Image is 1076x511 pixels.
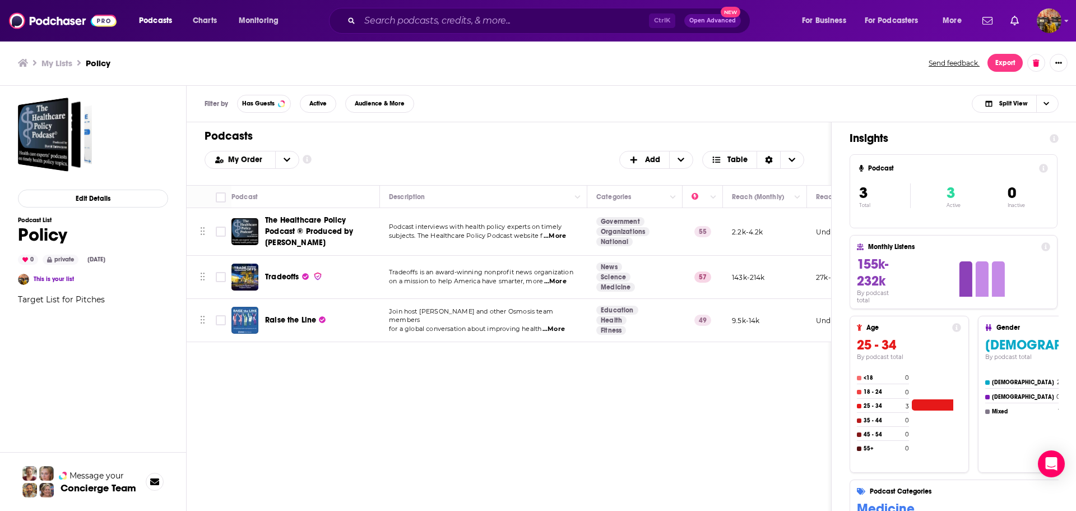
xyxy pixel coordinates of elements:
[389,325,541,333] span: for a global conversation about improving health
[732,273,765,282] p: 143k-214k
[355,100,405,107] span: Audience & More
[216,272,226,282] span: Toggle select row
[727,156,748,164] span: Table
[649,13,675,28] span: Ctrl K
[972,95,1059,113] button: Choose View
[864,417,903,424] h4: 35 - 44
[992,408,1056,415] h4: Mixed
[1057,379,1060,386] h4: 2
[205,156,275,164] button: open menu
[185,12,224,30] a: Charts
[61,482,136,494] h3: Concierge Team
[193,13,217,29] span: Charts
[39,466,54,481] img: Jules Profile
[987,54,1023,72] button: Export
[596,306,638,315] a: Education
[702,151,805,169] h2: Choose View
[18,294,105,305] span: Target List for Pitches
[816,316,852,325] p: Under 1.3k
[721,7,741,17] span: New
[757,151,780,168] div: Sort Direction
[205,100,228,108] h3: Filter by
[694,271,711,283] p: 57
[816,227,852,237] p: Under 1.9k
[275,151,299,168] button: open menu
[18,274,29,285] img: Hiran Ratnayake
[340,8,761,34] div: Search podcasts, credits, & more...
[34,275,74,283] a: This is your list
[300,95,336,113] button: Active
[619,151,693,169] button: + Add
[231,12,293,30] button: open menu
[802,13,846,29] span: For Business
[228,156,266,164] span: My Order
[205,129,804,143] h1: Podcasts
[694,315,711,326] p: 49
[41,58,72,68] h3: My Lists
[544,277,567,286] span: ...More
[868,243,1036,251] h4: Monthly Listens
[265,215,376,248] a: The Healthcare Policy Podcast ® Produced by [PERSON_NAME]
[816,273,843,282] p: 27k-33k
[18,217,110,224] h3: Podcast List
[1037,8,1061,33] img: User Profile
[864,375,903,381] h4: <18
[1056,393,1060,400] h4: 0
[596,263,622,271] a: News
[345,95,414,113] button: Audience & More
[866,324,948,332] h4: Age
[1038,450,1065,477] div: Open Intercom Messenger
[857,353,961,361] h4: By podcast total
[978,11,997,30] a: Show notifications dropdown
[303,154,312,165] a: Show additional information
[199,223,206,240] button: Move
[864,431,903,438] h4: 45 - 54
[265,272,299,282] span: Tradeoffs
[732,316,759,325] p: 9.5k-14k
[905,431,909,438] h4: 0
[69,470,124,481] span: Message your
[857,289,903,304] h4: By podcast total
[850,131,1041,145] h1: Insights
[999,100,1027,107] span: Split View
[689,18,736,24] span: Open Advanced
[231,264,258,291] img: Tradeoffs
[9,10,117,31] img: Podchaser - Follow, Share and Rate Podcasts
[596,217,644,226] a: Government
[389,223,562,231] span: Podcast interviews with health policy experts on timely
[43,255,78,265] div: private
[265,315,326,326] a: Raise the Line
[389,277,543,285] span: on a mission to help America have smarter, more
[216,227,226,237] span: Toggle select row
[1050,54,1068,72] button: Show More Button
[360,12,649,30] input: Search podcasts, credits, & more...
[684,14,741,27] button: Open AdvancedNew
[1058,408,1060,415] h4: 1
[544,232,566,241] span: ...More
[864,445,903,452] h4: 55+
[389,232,542,240] span: subjects. The Healthcare Policy Podcast website f
[22,483,37,498] img: Jon Profile
[596,273,630,282] a: Science
[231,218,258,245] img: The Healthcare Policy Podcast ® Produced by David Introcaso
[205,151,299,169] h2: Choose List sort
[131,12,187,30] button: open menu
[18,190,168,208] button: Edit Details
[1037,8,1061,33] span: Logged in as hratnayake
[864,403,903,409] h4: 25 - 34
[596,316,627,325] a: Health
[18,98,92,172] a: Policy
[935,12,976,30] button: open menu
[22,466,37,481] img: Sydney Profile
[313,271,322,281] img: verified Badge
[943,13,962,29] span: More
[794,12,860,30] button: open menu
[1006,11,1023,30] a: Show notifications dropdown
[86,58,110,68] h3: Policy
[859,202,910,208] p: Total
[237,95,291,113] button: Has Guests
